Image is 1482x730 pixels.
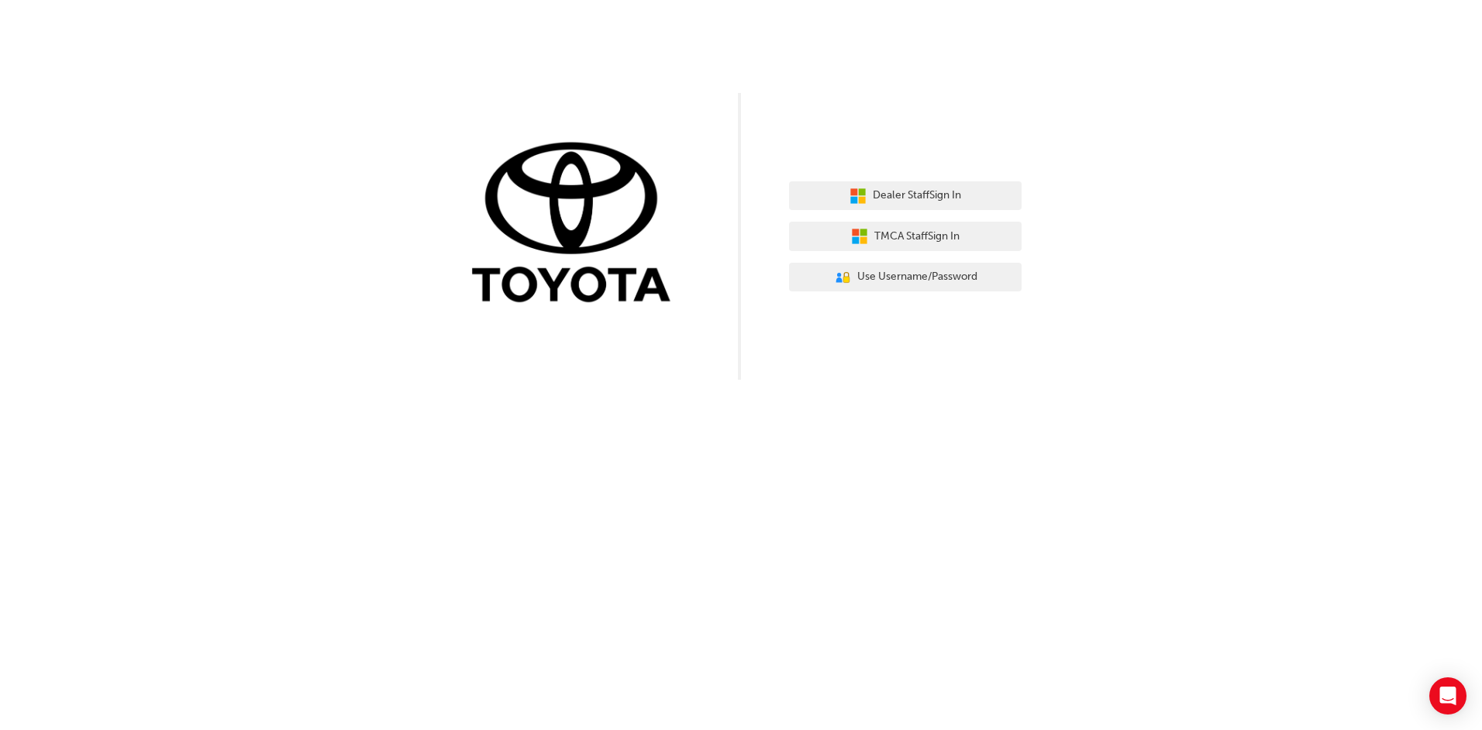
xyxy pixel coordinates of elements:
[857,268,977,286] span: Use Username/Password
[789,263,1022,292] button: Use Username/Password
[460,139,693,310] img: Trak
[789,222,1022,251] button: TMCA StaffSign In
[1429,677,1466,715] div: Open Intercom Messenger
[789,181,1022,211] button: Dealer StaffSign In
[873,187,961,205] span: Dealer Staff Sign In
[874,228,960,246] span: TMCA Staff Sign In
